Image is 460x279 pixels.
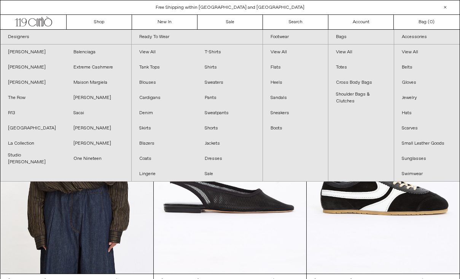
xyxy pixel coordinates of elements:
a: R13 [0,105,66,121]
a: Sweaters [197,75,263,90]
a: Shoulder Bags & Clutches [328,90,394,105]
a: View All [132,45,197,60]
a: Bags [328,30,394,45]
a: View All [394,45,460,60]
a: Dresses [197,151,263,166]
a: La Collection [0,136,66,151]
a: Jewelry [394,90,460,105]
a: [GEOGRAPHIC_DATA] [0,121,66,136]
a: [PERSON_NAME] [0,60,66,75]
a: Maison Margiela [66,75,131,90]
a: Account [328,15,394,29]
a: Ready To Wear [132,30,263,45]
a: Footwear [263,30,328,45]
a: Studio [PERSON_NAME] [0,151,66,166]
a: Lingerie [132,166,197,182]
a: Swimwear [394,166,460,182]
a: Extreme Cashmere [66,60,131,75]
a: Balenciaga [66,45,131,60]
a: [PERSON_NAME] [66,121,131,136]
a: Blazers [132,136,197,151]
a: Scarves [394,121,460,136]
span: 0 [430,19,433,25]
a: Blouses [132,75,197,90]
a: Coats [132,151,197,166]
span: ) [430,19,435,26]
a: Sale [197,166,263,182]
a: Pants [197,90,263,105]
a: View All [263,45,328,60]
a: T-Shirts [197,45,263,60]
a: Sale [197,15,263,29]
a: [PERSON_NAME] [66,136,131,151]
a: Free Shipping within [GEOGRAPHIC_DATA] and [GEOGRAPHIC_DATA] [156,5,304,11]
a: Boots [263,121,328,136]
a: Cross Body Bags [328,75,394,90]
a: [PERSON_NAME] [0,45,66,60]
a: Cardigans [132,90,197,105]
a: Small Leather Goods [394,136,460,151]
a: Sweatpants [197,105,263,121]
a: Belts [394,60,460,75]
a: Shop [67,15,132,29]
a: Totes [328,60,394,75]
a: Heels [263,75,328,90]
a: New In [132,15,197,29]
a: View All [328,45,394,60]
a: [PERSON_NAME] [66,90,131,105]
a: Search [263,15,328,29]
a: Flats [263,60,328,75]
a: Sacai [66,105,131,121]
a: Shorts [197,121,263,136]
a: Skirts [132,121,197,136]
a: Tank Tops [132,60,197,75]
a: Hats [394,105,460,121]
a: Sneakers [263,105,328,121]
a: Accessories [394,30,460,45]
a: [PERSON_NAME] [0,75,66,90]
a: Denim [132,105,197,121]
a: The Row [0,90,66,105]
a: Bag () [394,15,459,29]
a: Sandals [263,90,328,105]
a: Designers [0,30,131,45]
a: Sunglasses [394,151,460,166]
a: One Nineteen [66,151,131,166]
a: Gloves [394,75,460,90]
a: Jackets [197,136,263,151]
a: Shirts [197,60,263,75]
